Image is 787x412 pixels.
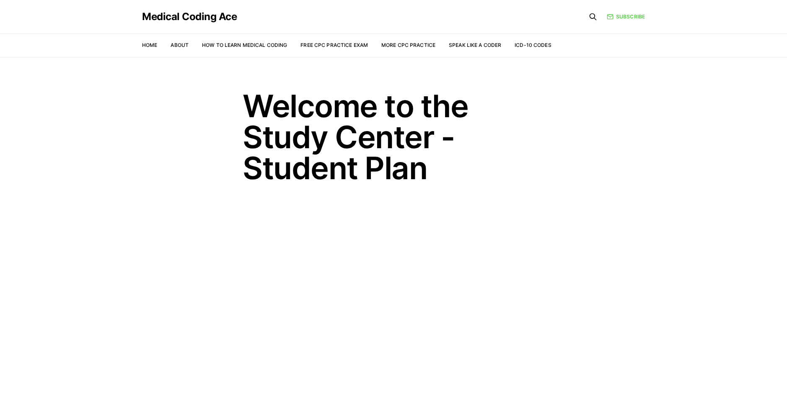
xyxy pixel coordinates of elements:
a: Speak Like a Coder [449,42,501,48]
a: More CPC Practice [381,42,435,48]
a: Free CPC Practice Exam [300,42,368,48]
a: Home [142,42,157,48]
h1: Welcome to the Study Center - Student Plan [243,90,544,183]
a: ICD-10 Codes [515,42,551,48]
a: Subscribe [607,13,645,21]
a: Medical Coding Ace [142,12,237,22]
a: About [171,42,189,48]
a: How to Learn Medical Coding [202,42,287,48]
